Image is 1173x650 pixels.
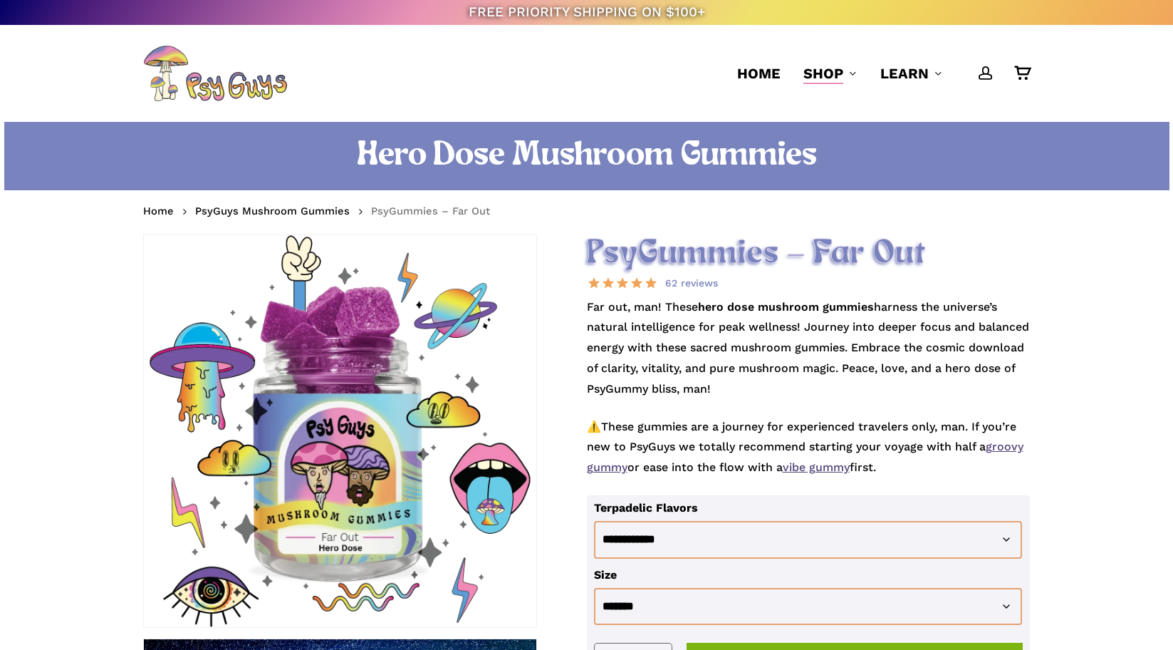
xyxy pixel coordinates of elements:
label: Terpadelic Flavors [594,501,698,515]
h2: PsyGummies – Far Out [587,234,1031,274]
a: groovy gummy [587,440,1023,474]
strong: ⚠️ [587,420,601,433]
a: Shop [803,63,857,83]
a: Home [737,63,781,83]
a: Learn [880,63,943,83]
h1: Hero Dose Mushroom Gummies [143,136,1030,176]
span: Shop [803,65,843,82]
a: PsyGuys Mushroom Gummies [195,204,350,218]
span: Learn [880,65,929,82]
nav: Main Menu [726,25,1030,122]
span: PsyGummies – Far Out [371,205,490,217]
p: These gummies are a journey for experienced travelers only, man. If you’re new to PsyGuys we tota... [587,417,1031,495]
img: PsyGuys [143,45,287,102]
strong: hero dose mushroom gummies [698,300,874,314]
a: Home [143,204,174,218]
label: Size [594,568,617,582]
p: Far out, man! These harness the universe’s natural intelligence for peak wellness! Journey into d... [587,297,1031,417]
span: Home [737,65,781,82]
a: vibe gummy [783,460,850,474]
